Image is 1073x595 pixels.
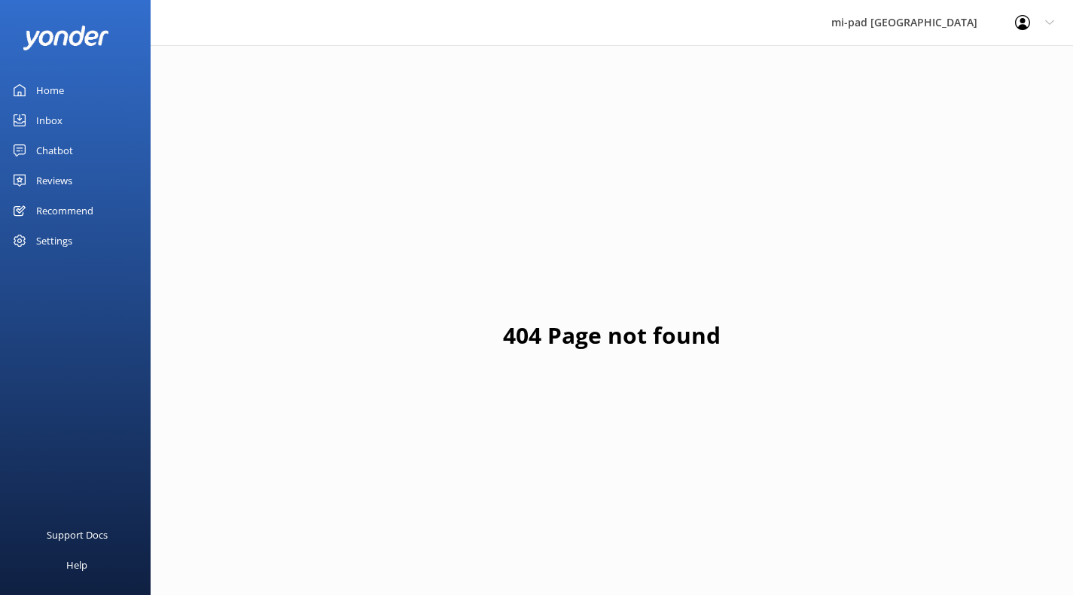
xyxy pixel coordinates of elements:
[47,520,108,550] div: Support Docs
[36,165,72,196] div: Reviews
[36,135,73,165] div: Chatbot
[503,317,721,354] h1: 404 Page not found
[36,105,62,135] div: Inbox
[36,196,93,226] div: Recommend
[36,226,72,256] div: Settings
[36,75,64,105] div: Home
[66,550,87,580] div: Help
[23,26,109,50] img: yonder-white-logo.png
